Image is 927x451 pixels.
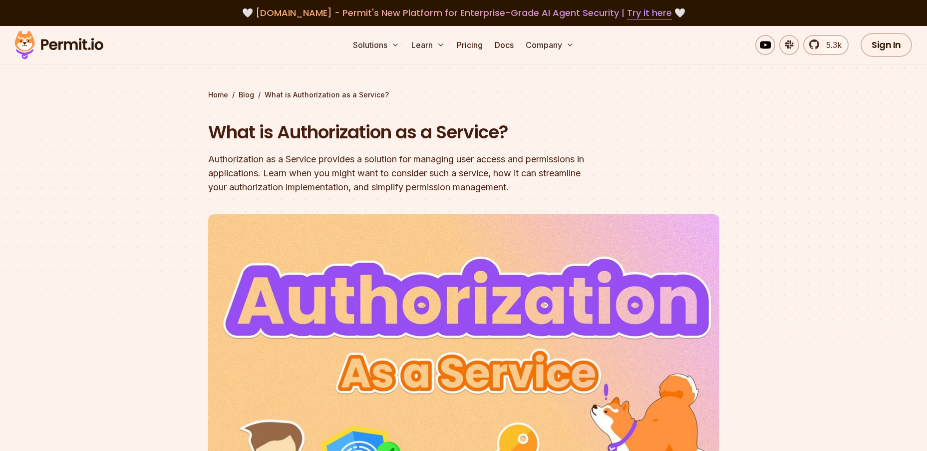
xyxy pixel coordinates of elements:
a: Home [208,90,228,100]
a: Try it here [627,6,672,19]
h1: What is Authorization as a Service? [208,120,592,145]
a: Docs [491,35,518,55]
a: Sign In [861,33,912,57]
div: 🤍 🤍 [24,6,903,20]
button: Company [522,35,578,55]
div: / / [208,90,719,100]
span: [DOMAIN_NAME] - Permit's New Platform for Enterprise-Grade AI Agent Security | [256,6,672,19]
span: 5.3k [820,39,842,51]
a: Blog [239,90,254,100]
button: Learn [407,35,449,55]
button: Solutions [349,35,403,55]
a: Pricing [453,35,487,55]
div: Authorization as a Service provides a solution for managing user access and permissions in applic... [208,152,592,194]
a: 5.3k [803,35,849,55]
img: Permit logo [10,28,108,62]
